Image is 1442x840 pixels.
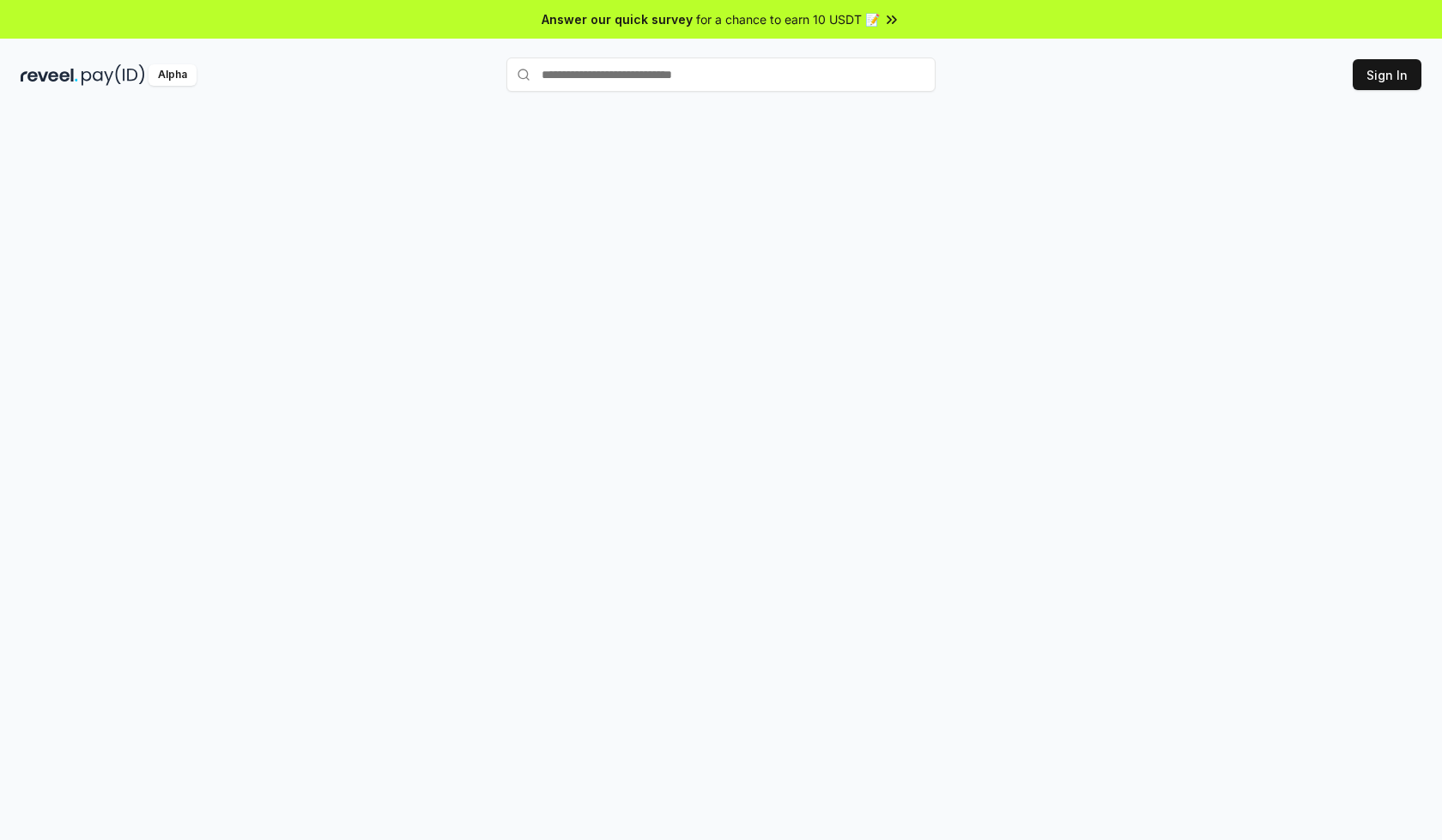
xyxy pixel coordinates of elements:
[21,64,78,86] img: reveel_dark
[1353,59,1421,90] button: Sign In
[696,10,880,28] span: for a chance to earn 10 USDT 📝
[542,10,693,28] span: Answer our quick survey
[82,64,145,86] img: pay_id
[148,64,197,86] div: Alpha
